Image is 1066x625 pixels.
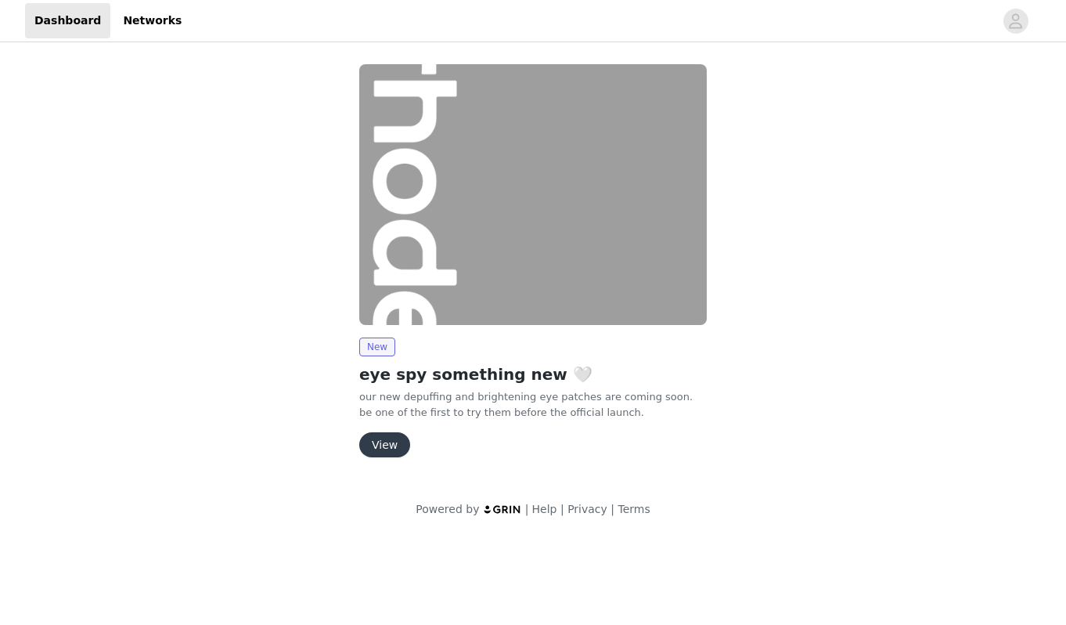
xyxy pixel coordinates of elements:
[532,503,557,515] a: Help
[359,363,707,386] h2: eye spy something new 🤍
[567,503,607,515] a: Privacy
[618,503,650,515] a: Terms
[25,3,110,38] a: Dashboard
[359,432,410,457] button: View
[1008,9,1023,34] div: avatar
[359,389,707,420] p: our new depuffing and brightening eye patches are coming soon. be one of the first to try them be...
[359,439,410,451] a: View
[359,338,395,356] span: New
[610,503,614,515] span: |
[416,503,479,515] span: Powered by
[113,3,191,38] a: Networks
[560,503,564,515] span: |
[525,503,529,515] span: |
[483,504,522,515] img: logo
[359,64,707,325] img: rhode skin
